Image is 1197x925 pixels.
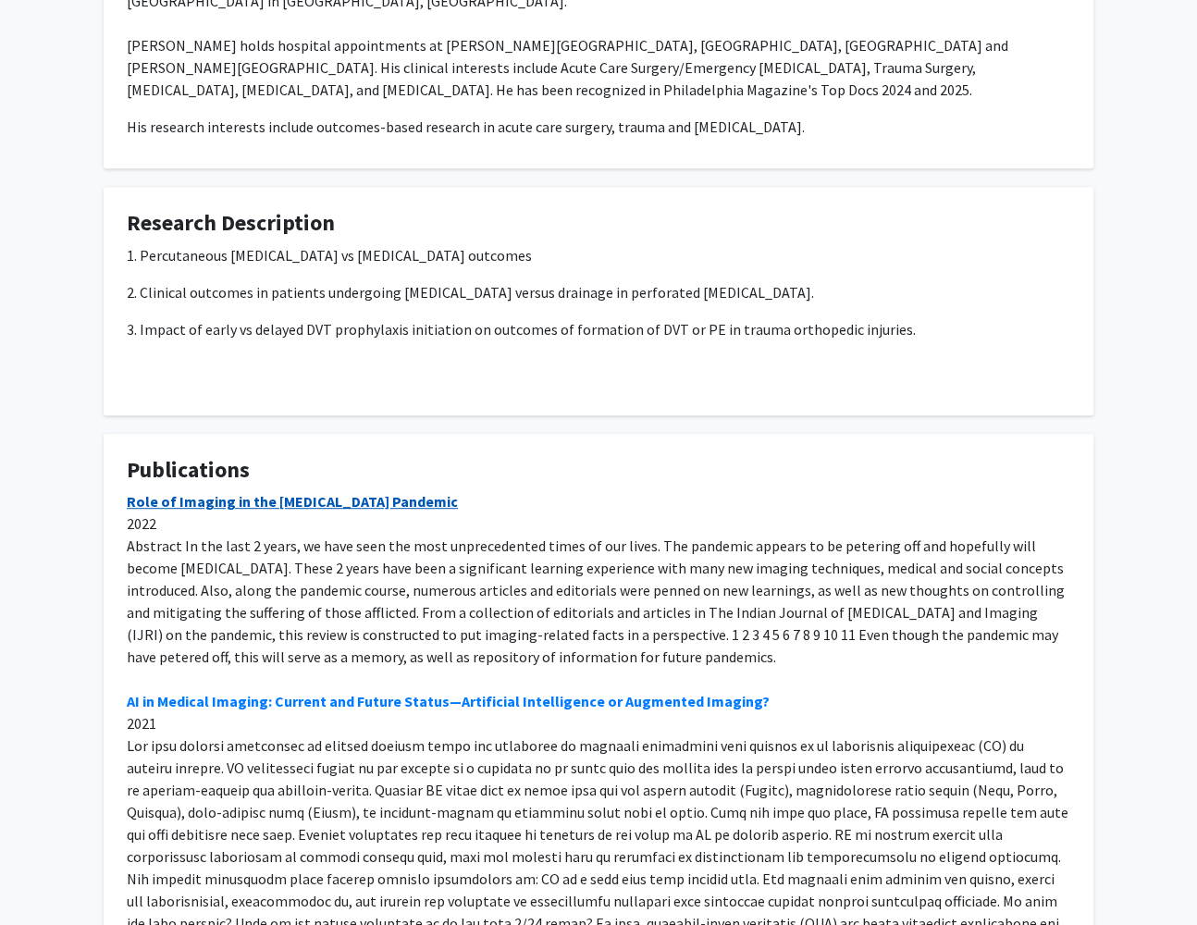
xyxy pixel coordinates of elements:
iframe: Chat [14,842,79,911]
a: Role of Imaging in the [MEDICAL_DATA] Pandemic [127,492,458,511]
h4: Publications [127,457,1070,484]
p: His research interests include outcomes-based research in acute care surgery, trauma and [MEDICAL... [127,116,1070,138]
p: 2. Clinical outcomes in patients undergoing [MEDICAL_DATA] versus drainage in perforated [MEDICAL... [127,281,1070,303]
p: 1. Percutaneous [MEDICAL_DATA] vs [MEDICAL_DATA] outcomes [127,244,1070,266]
p: 3. Impact of early vs delayed DVT prophylaxis initiation on outcomes of formation of DVT or PE in... [127,318,1070,340]
a: AI in Medical Imaging: Current and Future Status—Artificial Intelligence or Augmented Imaging? [127,692,770,710]
h4: Research Description [127,210,1070,237]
